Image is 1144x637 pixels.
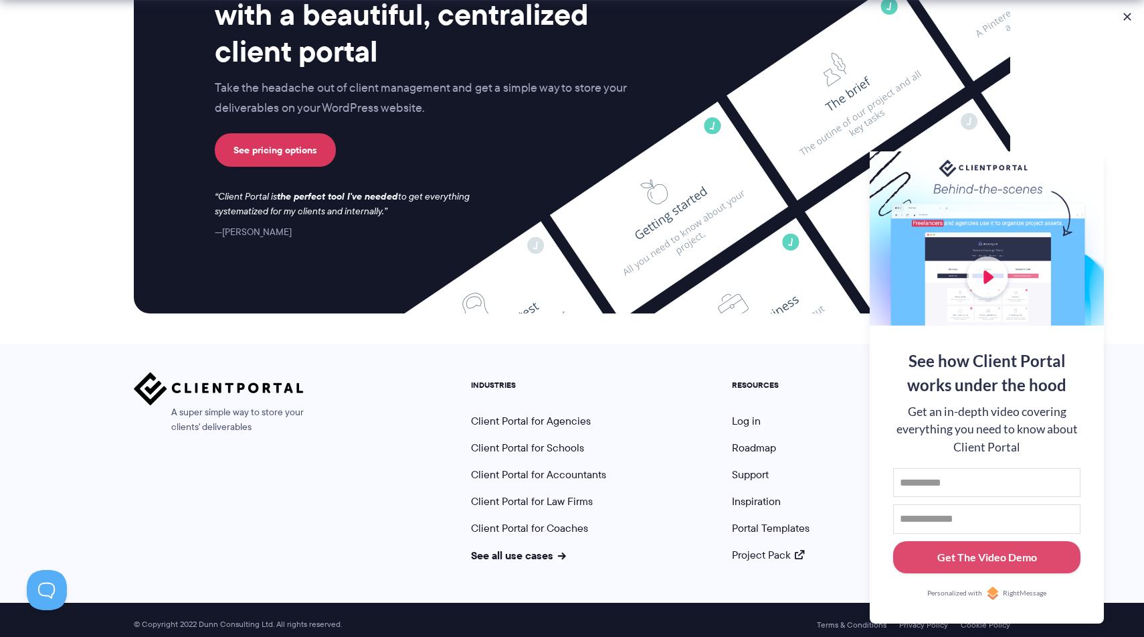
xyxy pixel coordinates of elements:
a: Client Portal for Agencies [471,413,591,429]
a: Roadmap [732,440,776,455]
a: Privacy Policy [899,620,948,630]
button: Get The Video Demo [893,541,1080,574]
h5: RESOURCES [732,380,809,390]
div: Get The Video Demo [937,549,1037,565]
p: Client Portal is to get everything systematized for my clients and internally. [215,190,488,219]
a: See all use cases [471,547,566,563]
h5: INDUSTRIES [471,380,606,390]
img: Personalized with RightMessage [986,587,999,600]
a: Personalized withRightMessage [893,587,1080,600]
span: A super simple way to store your clients' deliverables [134,405,304,435]
a: Terms & Conditions [817,620,886,630]
p: Take the headache out of client management and get a simple way to store your deliverables on you... [215,78,655,119]
div: Get an in-depth video covering everything you need to know about Client Portal [893,403,1080,456]
a: Log in [732,413,761,429]
div: See how Client Portal works under the hood [893,349,1080,397]
iframe: Toggle Customer Support [27,570,67,610]
span: Personalized with [927,588,982,599]
strong: the perfect tool I've needed [277,189,398,204]
a: Project Pack [732,547,804,563]
a: See pricing options [215,133,336,167]
a: Client Portal for Schools [471,440,584,455]
a: Support [732,467,769,482]
a: Inspiration [732,494,781,509]
span: RightMessage [1003,588,1046,599]
a: Portal Templates [732,520,809,536]
a: Client Portal for Accountants [471,467,606,482]
a: Cookie Policy [961,620,1010,630]
cite: [PERSON_NAME] [215,225,292,238]
a: Client Portal for Law Firms [471,494,593,509]
a: Client Portal for Coaches [471,520,588,536]
span: © Copyright 2022 Dunn Consulting Ltd. All rights reserved. [127,620,349,630]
